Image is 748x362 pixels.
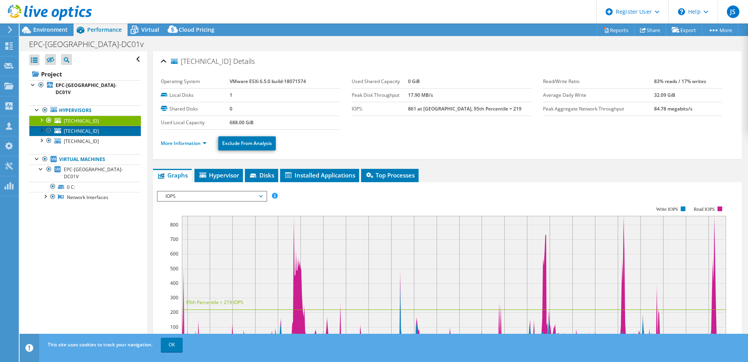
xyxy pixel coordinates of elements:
label: Average Daily Write [543,91,654,99]
b: 688.00 GiB [230,119,254,126]
text: 200 [170,309,178,315]
label: Shared Disks [161,105,230,113]
a: Network Interfaces [29,192,141,202]
span: Installed Applications [284,171,355,179]
b: 83% reads / 17% writes [654,78,706,85]
h1: EPC-[GEOGRAPHIC_DATA]-DC01v [25,40,156,49]
text: Read IOPS [694,206,715,212]
label: Peak Aggregate Network Throughput [543,105,654,113]
text: 300 [170,294,178,301]
svg: \n [678,8,685,15]
span: EPC-[GEOGRAPHIC_DATA]-DC01V [64,166,123,180]
a: 0 C: [29,182,141,192]
label: Read/Write Ratio [543,78,654,85]
a: Hypervisors [29,105,141,116]
text: Write IOPS [656,206,678,212]
b: 17.90 MB/s [408,92,433,98]
span: [TECHNICAL_ID] [171,58,231,65]
b: 0 [230,105,232,112]
b: EPC-[GEOGRAPHIC_DATA]-DC01V [56,82,117,96]
a: Project [29,68,141,80]
text: 500 [170,265,178,272]
label: Used Shared Capacity [352,78,408,85]
label: Local Disks [161,91,230,99]
span: [TECHNICAL_ID] [64,118,99,124]
span: Hypervisor [198,171,239,179]
a: [TECHNICAL_ID] [29,116,141,126]
b: 84.78 megabits/s [654,105,692,112]
a: Export [666,24,702,36]
text: 400 [170,280,178,286]
a: EPC-[GEOGRAPHIC_DATA]-DC01V [29,80,141,98]
span: JS [727,5,739,18]
a: [TECHNICAL_ID] [29,126,141,136]
a: Virtual Machines [29,154,141,165]
a: More Information [161,140,207,147]
span: Environment [33,26,68,33]
span: [TECHNICAL_ID] [64,138,99,145]
text: 600 [170,250,178,257]
b: 861 at [GEOGRAPHIC_DATA], 95th Percentile = 219 [408,105,521,112]
text: 700 [170,236,178,243]
span: Details [233,56,255,66]
span: Top Processes [365,171,415,179]
span: [TECHNICAL_ID] [64,128,99,134]
span: This site uses cookies to track your navigation. [48,341,153,348]
span: Graphs [157,171,188,179]
text: 800 [170,221,178,228]
a: EPC-[GEOGRAPHIC_DATA]-DC01V [29,165,141,182]
b: VMware ESXi 6.5.0 build-18071574 [230,78,306,85]
label: Operating System [161,78,230,85]
span: Cloud Pricing [179,26,214,33]
a: Exclude From Analysis [218,136,276,150]
text: 95th Percentile = 219 IOPS [186,299,243,306]
span: IOPS [162,192,262,201]
b: 0 GiB [408,78,420,85]
b: 32.09 GiB [654,92,675,98]
span: Disks [249,171,274,179]
text: 100 [170,324,178,330]
span: Performance [87,26,122,33]
b: 1 [230,92,232,98]
a: Reports [597,24,635,36]
a: Share [634,24,666,36]
label: Peak Disk Throughput [352,91,408,99]
span: Virtual [141,26,159,33]
label: Used Local Capacity [161,119,230,127]
a: [TECHNICAL_ID] [29,136,141,146]
label: IOPS: [352,105,408,113]
a: More [702,24,738,36]
a: OK [161,338,183,352]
